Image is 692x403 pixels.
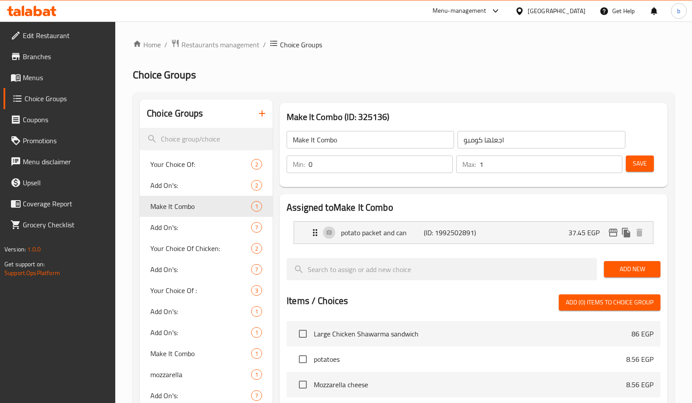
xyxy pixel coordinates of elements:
span: Select choice [294,375,312,394]
span: Select choice [294,350,312,368]
h2: Items / Choices [287,294,348,308]
span: Large Chicken Shawarma sandwich [314,329,632,339]
div: Add On's:2 [140,175,273,196]
span: Edit Restaurant [23,30,109,41]
button: Save [626,156,654,172]
span: 1 [252,308,262,316]
span: 1.0.0 [27,244,41,255]
h3: Make It Combo (ID: 325136) [287,110,660,124]
a: Home [133,39,161,50]
button: duplicate [620,226,633,239]
li: / [164,39,167,50]
div: Make It Combo1 [140,343,273,364]
span: b [677,6,680,16]
input: search [140,128,273,150]
button: edit [607,226,620,239]
span: Upsell [23,177,109,188]
span: Your Choice Of Chicken: [150,243,251,254]
a: Choice Groups [4,88,116,109]
span: Add On's: [150,306,251,317]
a: Edit Restaurant [4,25,116,46]
li: Expand [287,218,660,247]
span: Mozzarella cheese [314,379,626,390]
div: Choices [251,369,262,380]
div: Choices [251,159,262,170]
div: Menu-management [433,6,486,16]
span: 7 [252,265,262,274]
span: mozzarella [150,369,251,380]
div: Your Choice Of Chicken:2 [140,238,273,259]
span: 1 [252,329,262,337]
span: potatoes [314,354,626,364]
div: Choices [251,285,262,296]
span: Add New [611,264,653,275]
span: Make It Combo [150,201,251,212]
button: Add (0) items to choice group [559,294,660,311]
span: Select choice [294,325,312,343]
a: Menus [4,67,116,88]
div: Add On's:7 [140,217,273,238]
a: Coverage Report [4,193,116,214]
span: Add On's: [150,390,251,401]
p: 8.56 EGP [626,354,653,364]
p: Min: [293,159,305,170]
p: potato packet and can [341,227,423,238]
p: (ID: 1992502891) [424,227,479,238]
h2: Choice Groups [147,107,203,120]
span: Coverage Report [23,198,109,209]
span: 1 [252,371,262,379]
span: 2 [252,160,262,169]
span: 7 [252,223,262,232]
div: Expand [294,222,653,244]
span: 1 [252,202,262,211]
span: Coupons [23,114,109,125]
span: Choice Groups [280,39,322,50]
p: 8.56 EGP [626,379,653,390]
a: Branches [4,46,116,67]
div: [GEOGRAPHIC_DATA] [528,6,586,16]
span: Add On's: [150,327,251,338]
div: Choices [251,327,262,338]
span: Add (0) items to choice group [566,297,653,308]
span: Make It Combo [150,348,251,359]
div: Add On's:1 [140,322,273,343]
p: Max: [462,159,476,170]
div: Choices [251,243,262,254]
a: Promotions [4,130,116,151]
div: Choices [251,390,262,401]
div: Make It Combo1 [140,196,273,217]
span: 2 [252,181,262,190]
div: Choices [251,306,262,317]
a: Restaurants management [171,39,259,50]
div: Your Choice Of :3 [140,280,273,301]
a: Grocery Checklist [4,214,116,235]
button: Add New [604,261,660,277]
span: Add On's: [150,180,251,191]
div: Choices [251,222,262,233]
span: Menu disclaimer [23,156,109,167]
a: Support.OpsPlatform [4,267,60,279]
p: 37.45 EGP [568,227,607,238]
input: search [287,258,597,280]
div: Choices [251,348,262,359]
span: Get support on: [4,258,45,270]
span: Save [633,158,647,169]
span: 2 [252,244,262,253]
span: 3 [252,286,262,295]
span: Menus [23,72,109,83]
div: Your Choice Of:2 [140,154,273,175]
div: mozzarella1 [140,364,273,385]
span: Promotions [23,135,109,146]
div: Add On's:7 [140,259,273,280]
div: Choices [251,264,262,275]
li: / [263,39,266,50]
span: Grocery Checklist [23,219,109,230]
span: Restaurants management [181,39,259,50]
nav: breadcrumb [133,39,674,50]
a: Upsell [4,172,116,193]
button: delete [633,226,646,239]
span: Add On's: [150,264,251,275]
a: Menu disclaimer [4,151,116,172]
p: 86 EGP [632,329,653,339]
div: Add On's:1 [140,301,273,322]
